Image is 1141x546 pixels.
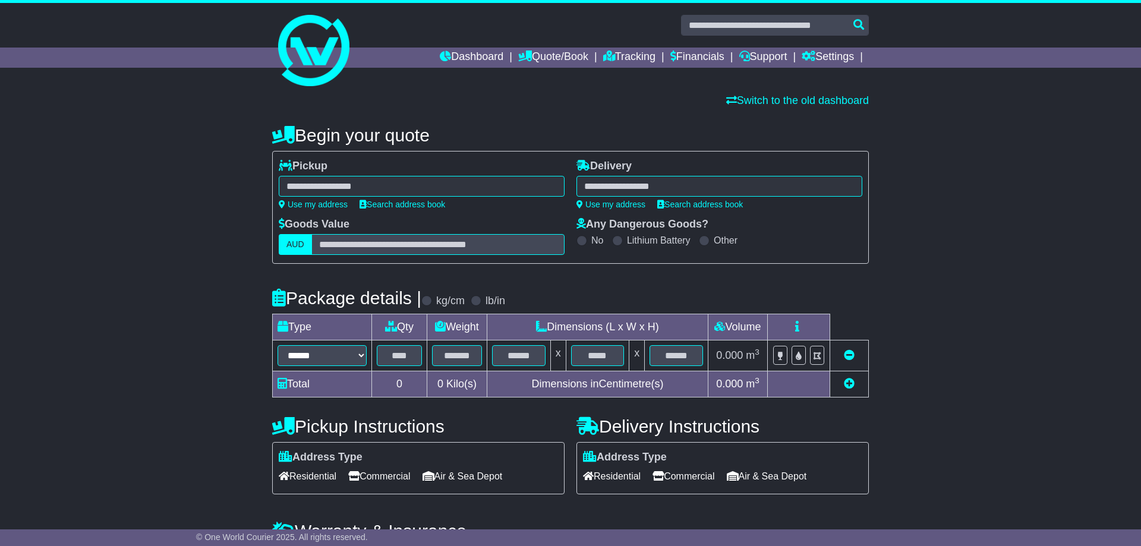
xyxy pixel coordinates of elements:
a: Remove this item [844,349,855,361]
span: Air & Sea Depot [727,467,807,485]
a: Search address book [360,200,445,209]
a: Financials [670,48,724,68]
span: Residential [279,467,336,485]
label: Any Dangerous Goods? [576,218,708,231]
td: x [629,340,645,371]
span: Commercial [348,467,410,485]
a: Support [739,48,787,68]
td: Qty [372,314,427,340]
span: © One World Courier 2025. All rights reserved. [196,532,368,542]
h4: Warranty & Insurance [272,521,869,541]
td: Dimensions in Centimetre(s) [487,371,708,397]
label: No [591,235,603,246]
td: Kilo(s) [427,371,487,397]
a: Quote/Book [518,48,588,68]
a: Use my address [576,200,645,209]
td: Total [273,371,372,397]
label: Address Type [279,451,363,464]
span: 0.000 [716,349,743,361]
span: Commercial [653,467,714,485]
a: Settings [802,48,854,68]
label: Goods Value [279,218,349,231]
span: Residential [583,467,641,485]
sup: 3 [755,376,759,385]
h4: Pickup Instructions [272,416,565,436]
a: Tracking [603,48,655,68]
a: Search address book [657,200,743,209]
span: m [746,349,759,361]
label: Address Type [583,451,667,464]
td: Dimensions (L x W x H) [487,314,708,340]
sup: 3 [755,348,759,356]
span: 0.000 [716,378,743,390]
span: m [746,378,759,390]
td: 0 [372,371,427,397]
label: Other [714,235,737,246]
a: Dashboard [440,48,503,68]
h4: Delivery Instructions [576,416,869,436]
label: Delivery [576,160,632,173]
a: Use my address [279,200,348,209]
h4: Begin your quote [272,125,869,145]
a: Add new item [844,378,855,390]
span: 0 [437,378,443,390]
h4: Package details | [272,288,421,308]
label: kg/cm [436,295,465,308]
td: x [550,340,566,371]
td: Weight [427,314,487,340]
label: lb/in [486,295,505,308]
label: Lithium Battery [627,235,691,246]
label: Pickup [279,160,327,173]
td: Type [273,314,372,340]
label: AUD [279,234,312,255]
td: Volume [708,314,767,340]
span: Air & Sea Depot [423,467,503,485]
a: Switch to the old dashboard [726,94,869,106]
